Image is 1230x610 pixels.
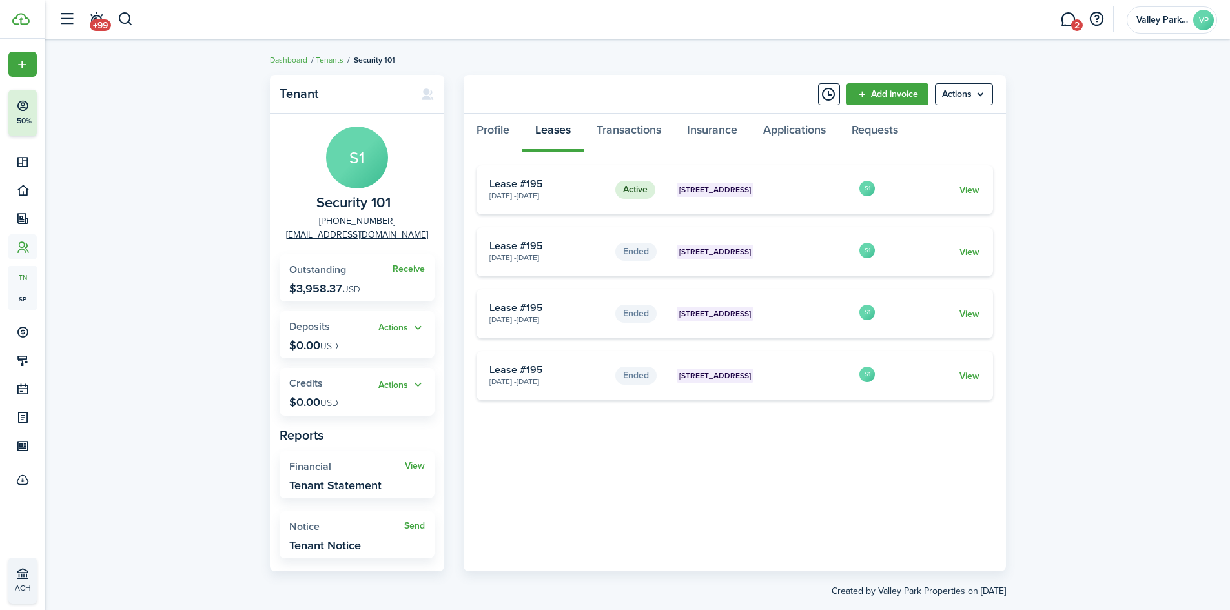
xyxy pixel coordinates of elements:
[959,245,979,259] a: View
[1085,8,1107,30] button: Open resource center
[615,305,657,323] status: Ended
[584,114,674,152] a: Transactions
[8,288,37,310] a: sp
[8,558,37,604] a: ACH
[959,183,979,197] a: View
[280,425,435,445] panel-main-subtitle: Reports
[289,461,405,473] widget-stats-title: Financial
[489,178,606,190] card-title: Lease #195
[393,264,425,274] a: Receive
[326,127,388,188] avatar-text: S1
[750,114,839,152] a: Applications
[489,376,606,387] card-description: [DATE] - [DATE]
[818,83,840,105] button: Timeline
[489,302,606,314] card-title: Lease #195
[289,376,323,391] span: Credits
[319,214,395,228] a: [PHONE_NUMBER]
[489,240,606,252] card-title: Lease #195
[489,190,606,201] card-description: [DATE] - [DATE]
[615,367,657,385] status: Ended
[8,52,37,77] button: Open menu
[935,83,993,105] button: Open menu
[280,86,408,101] panel-main-title: Tenant
[15,582,91,594] p: ACH
[615,181,655,199] status: Active
[289,319,330,334] span: Deposits
[489,364,606,376] card-title: Lease #195
[1071,19,1083,31] span: 2
[286,228,428,241] a: [EMAIL_ADDRESS][DOMAIN_NAME]
[1136,15,1188,25] span: Valley Park Properties
[378,378,425,392] button: Actions
[270,54,307,66] a: Dashboard
[320,396,338,410] span: USD
[289,339,338,352] p: $0.00
[404,521,425,531] a: Send
[289,539,361,552] widget-stats-description: Tenant Notice
[935,83,993,105] menu-btn: Actions
[378,378,425,392] button: Open menu
[839,114,911,152] a: Requests
[489,314,606,325] card-description: [DATE] - [DATE]
[8,90,116,136] button: 50%
[84,3,108,36] a: Notifications
[16,116,32,127] p: 50%
[615,243,657,261] status: Ended
[378,321,425,336] button: Open menu
[320,340,338,353] span: USD
[679,184,751,196] span: [STREET_ADDRESS]
[289,479,382,492] widget-stats-description: Tenant Statement
[8,266,37,288] a: tn
[679,370,751,381] span: [STREET_ADDRESS]
[289,521,404,533] widget-stats-title: Notice
[342,283,360,296] span: USD
[674,114,750,152] a: Insurance
[489,252,606,263] card-description: [DATE] - [DATE]
[12,13,30,25] img: TenantCloud
[90,19,111,31] span: +99
[54,7,79,32] button: Open sidebar
[679,308,751,320] span: [STREET_ADDRESS]
[289,396,338,409] p: $0.00
[464,114,522,152] a: Profile
[959,307,979,321] a: View
[316,195,391,211] span: Security 101
[289,262,346,277] span: Outstanding
[270,571,1006,598] created-at: Created by Valley Park Properties on [DATE]
[354,54,395,66] span: Security 101
[118,8,134,30] button: Search
[1193,10,1214,30] avatar-text: VP
[289,282,360,295] p: $3,958.37
[959,369,979,383] a: View
[316,54,343,66] a: Tenants
[405,461,425,471] a: View
[846,83,928,105] a: Add invoice
[1056,3,1080,36] a: Messaging
[679,246,751,258] span: [STREET_ADDRESS]
[378,321,425,336] button: Actions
